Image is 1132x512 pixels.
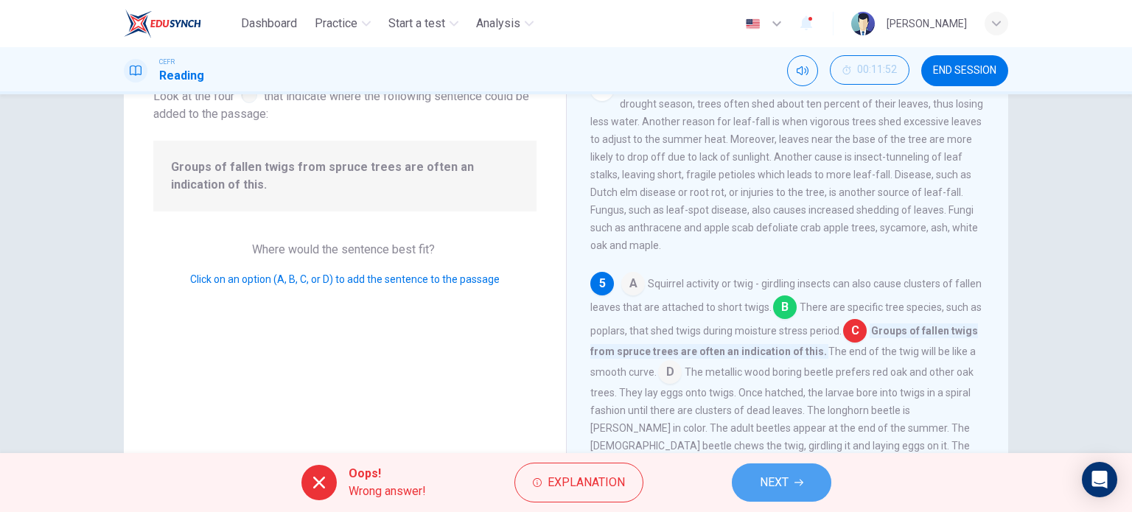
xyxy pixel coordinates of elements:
span: Squirrel activity or twig - girdling insects can also cause clusters of fallen leaves that are at... [590,278,982,313]
span: END SESSION [933,65,996,77]
img: Profile picture [851,12,875,35]
div: Hide [830,55,909,86]
span: Where would the sentence best fit? [252,242,438,256]
span: CEFR [159,57,175,67]
span: Dashboard [241,15,297,32]
span: Click on an option (A, B, C, or D) to add the sentence to the passage [190,273,500,285]
span: Analysis [476,15,520,32]
div: [PERSON_NAME] [887,15,967,32]
span: Practice [315,15,357,32]
button: 00:11:52 [830,55,909,85]
img: EduSynch logo [124,9,201,38]
span: A [621,272,645,295]
div: 5 [590,272,614,295]
button: Explanation [514,463,643,502]
span: C [843,319,867,343]
button: Analysis [470,10,539,37]
button: Start a test [382,10,464,37]
span: Explanation [548,472,625,493]
span: D [658,360,682,384]
button: Dashboard [235,10,303,37]
span: B [773,295,797,319]
img: en [744,18,762,29]
span: NEXT [760,472,789,493]
span: The metallic wood boring beetle prefers red oak and other oak trees. They lay eggs onto twigs. On... [590,366,974,487]
h1: Reading [159,67,204,85]
button: END SESSION [921,55,1008,86]
span: Look at the four that indicate where the following sentence could be added to the passage: [153,84,537,123]
button: NEXT [732,463,831,502]
span: 00:11:52 [857,64,897,76]
span: Groups of fallen twigs from spruce trees are often an indication of this. [171,158,519,194]
div: Mute [787,55,818,86]
button: Practice [309,10,377,37]
span: Oops! [349,465,426,483]
span: Wrong answer! [349,483,426,500]
div: Open Intercom Messenger [1082,462,1117,497]
span: Start a test [388,15,445,32]
a: EduSynch logo [124,9,235,38]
